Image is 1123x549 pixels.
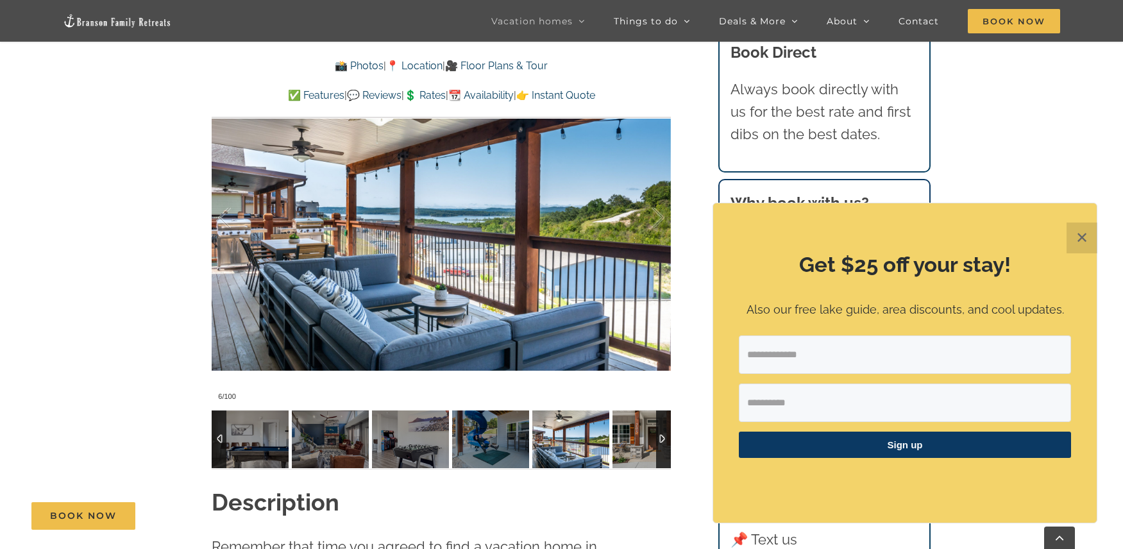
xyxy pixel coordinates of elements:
a: 📸 Photos [335,60,384,72]
a: Book Now [31,502,135,530]
a: 💬 Reviews [347,89,401,101]
a: 👉 Instant Quote [516,89,595,101]
p: ​ [739,474,1071,487]
span: Vacation homes [491,17,573,26]
span: Things to do [614,17,678,26]
span: Book Now [50,511,117,521]
a: 💲 Rates [404,89,446,101]
button: Close [1067,223,1097,253]
h2: Get $25 off your stay! [739,250,1071,280]
a: 🎥 Floor Plans & Tour [445,60,548,72]
b: Book Direct [730,43,816,62]
button: Sign up [739,432,1071,458]
a: 📍 Location [386,60,443,72]
a: ✅ Features [288,89,344,101]
h3: Why book with us? [730,192,918,215]
span: Book Now [968,9,1060,33]
img: 006-Skye-Retreat-Branson-Family-Retreats-Table-Rock-Lake-vacation-home-1468-scaled.jpg-nggid04187... [612,410,689,468]
img: 058-Skye-Retreat-Branson-Family-Retreats-Table-Rock-Lake-vacation-home-1622-scaled.jpg-nggid04189... [452,410,529,468]
img: 054-Skye-Retreat-Branson-Family-Retreats-Table-Rock-Lake-vacation-home-1508-scaled.jpg-nggid04191... [532,410,609,468]
input: First Name [739,384,1071,422]
p: Also our free lake guide, area discounts, and cool updates. [739,301,1071,319]
strong: Description [212,489,339,516]
span: About [827,17,857,26]
img: 00-Skye-Retreat-at-Table-Rock-Lake-1040-scaled.jpg-nggid042764-ngg0dyn-120x90-00f0w010c011r110f11... [212,410,289,468]
p: | | | | [212,87,671,104]
p: | | [212,58,671,74]
p: Always book directly with us for the best rate and first dibs on the best dates. [730,78,918,146]
img: 00-Skye-Retreat-at-Table-Rock-Lake-1043-scaled.jpg-nggid042766-ngg0dyn-120x90-00f0w010c011r110f11... [372,410,449,468]
img: Branson Family Retreats Logo [63,13,172,28]
a: 📆 Availability [448,89,514,101]
img: Skye-Retreat-at-Table-Rock-Lake-3004-Edit-scaled.jpg-nggid042979-ngg0dyn-120x90-00f0w010c011r110f... [292,410,369,468]
span: Contact [899,17,939,26]
input: Email Address [739,335,1071,374]
span: Deals & More [719,17,786,26]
